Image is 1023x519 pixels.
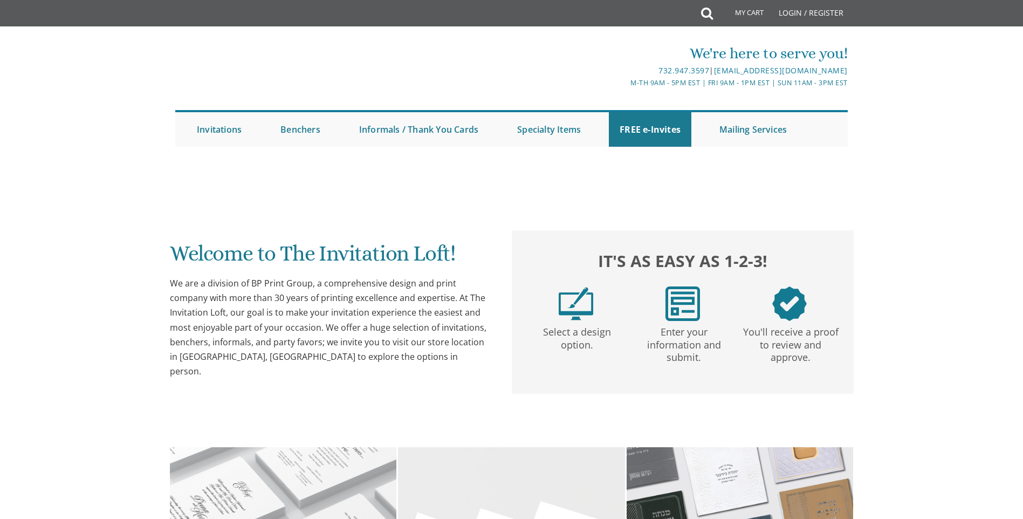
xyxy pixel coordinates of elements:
a: My Cart [712,1,771,28]
a: Mailing Services [709,112,798,147]
img: step2.png [665,286,700,321]
a: [EMAIL_ADDRESS][DOMAIN_NAME] [714,65,848,76]
img: step1.png [559,286,593,321]
h1: Welcome to The Invitation Loft! [170,242,490,274]
div: M-Th 9am - 5pm EST | Fri 9am - 1pm EST | Sun 11am - 3pm EST [400,77,848,88]
a: FREE e-Invites [609,112,691,147]
div: We're here to serve you! [400,43,848,64]
img: step3.png [772,286,807,321]
p: Enter your information and submit. [633,321,735,364]
div: | [400,64,848,77]
a: Informals / Thank You Cards [348,112,489,147]
a: Invitations [186,112,252,147]
h2: It's as easy as 1-2-3! [523,249,843,273]
div: We are a division of BP Print Group, a comprehensive design and print company with more than 30 y... [170,276,490,379]
p: Select a design option. [526,321,628,352]
a: 732.947.3597 [658,65,709,76]
a: Specialty Items [506,112,592,147]
a: Benchers [270,112,331,147]
p: You'll receive a proof to review and approve. [739,321,842,364]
